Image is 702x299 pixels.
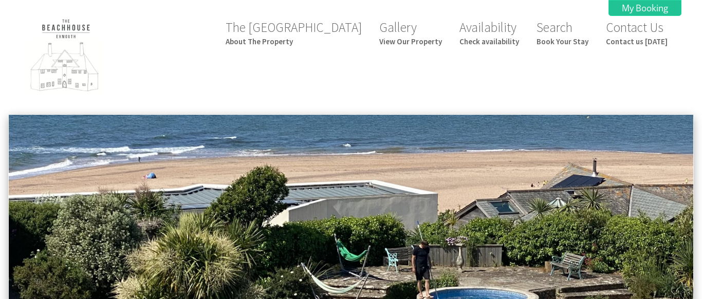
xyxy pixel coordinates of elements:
[14,15,117,99] img: The Beach House Exmouth
[379,19,442,46] a: GalleryView Our Property
[459,37,519,46] small: Check availability
[606,37,668,46] small: Contact us [DATE]
[459,19,519,46] a: AvailabilityCheck availability
[226,37,362,46] small: About The Property
[379,37,442,46] small: View Our Property
[606,19,668,46] a: Contact UsContact us [DATE]
[537,37,588,46] small: Book Your Stay
[226,19,362,46] a: The [GEOGRAPHIC_DATA]About The Property
[537,19,588,46] a: SearchBook Your Stay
